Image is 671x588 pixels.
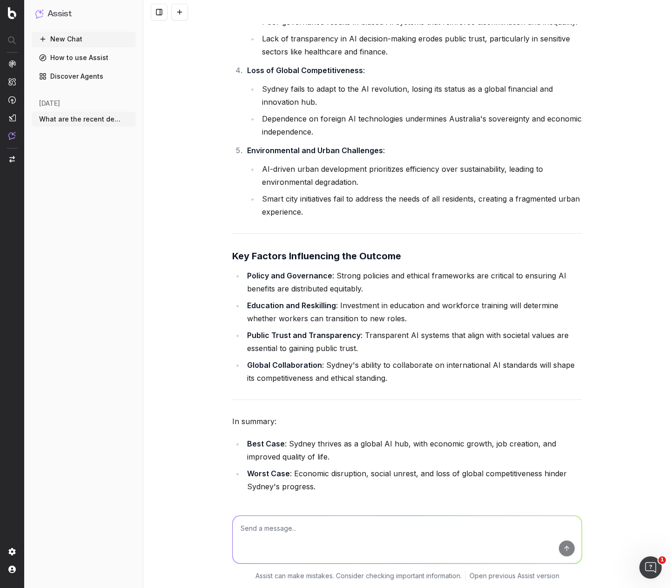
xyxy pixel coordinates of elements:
[232,250,401,262] strong: Key Factors Influencing the Outcome
[259,192,582,218] li: Smart city initiatives fail to address the needs of all residents, creating a fragmented urban ex...
[8,114,16,122] img: Studio
[247,360,322,370] strong: Global Collaboration
[244,467,582,493] li: : Economic disruption, social unrest, and loss of global competitiveness hinder Sydney's progress.
[39,115,121,124] span: What are the recent developments in AI a
[232,415,582,428] p: In summary:
[8,78,16,86] img: Intelligence
[259,82,582,108] li: Sydney fails to adapt to the AI revolution, losing its status as a global financial and innovatio...
[244,144,582,218] li: :
[247,331,361,340] strong: Public Trust and Transparency
[9,156,15,162] img: Switch project
[244,64,582,138] li: :
[8,132,16,140] img: Assist
[244,358,582,385] li: : Sydney's ability to collaborate on international AI standards will shape its competitiveness an...
[247,66,363,75] strong: Loss of Global Competitiveness
[244,437,582,463] li: : Sydney thrives as a global AI hub, with economic growth, job creation, and improved quality of ...
[247,439,285,448] strong: Best Case
[247,301,336,310] strong: Education and Reskilling
[244,269,582,295] li: : Strong policies and ethical frameworks are critical to ensuring AI benefits are distributed equ...
[247,271,332,280] strong: Policy and Governance
[232,502,582,528] p: The actual outcome will depend on proactive measures taken [DATE] to address these challenges and...
[47,7,72,20] h1: Assist
[8,7,16,19] img: Botify logo
[247,469,290,478] strong: Worst Case
[8,60,16,68] img: Analytics
[244,299,582,325] li: : Investment in education and workforce training will determine whether workers can transition to...
[35,9,44,18] img: Assist
[259,112,582,138] li: Dependence on foreign AI technologies undermines Australia's sovereignty and economic independence.
[32,32,136,47] button: New Chat
[32,69,136,84] a: Discover Agents
[8,548,16,555] img: Setting
[8,96,16,104] img: Activation
[639,556,662,579] iframe: Intercom live chat
[32,112,136,127] button: What are the recent developments in AI a
[255,571,462,581] p: Assist can make mistakes. Consider checking important information.
[244,329,582,355] li: : Transparent AI systems that align with societal values are essential to gaining public trust.
[247,146,383,155] strong: Environmental and Urban Challenges
[658,556,666,564] span: 1
[470,571,559,581] a: Open previous Assist version
[35,7,132,20] button: Assist
[8,566,16,573] img: My account
[259,162,582,189] li: AI-driven urban development prioritizes efficiency over sustainability, leading to environmental ...
[32,50,136,65] a: How to use Assist
[259,32,582,58] li: Lack of transparency in AI decision-making erodes public trust, particularly in sensitive sectors...
[39,99,60,108] span: [DATE]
